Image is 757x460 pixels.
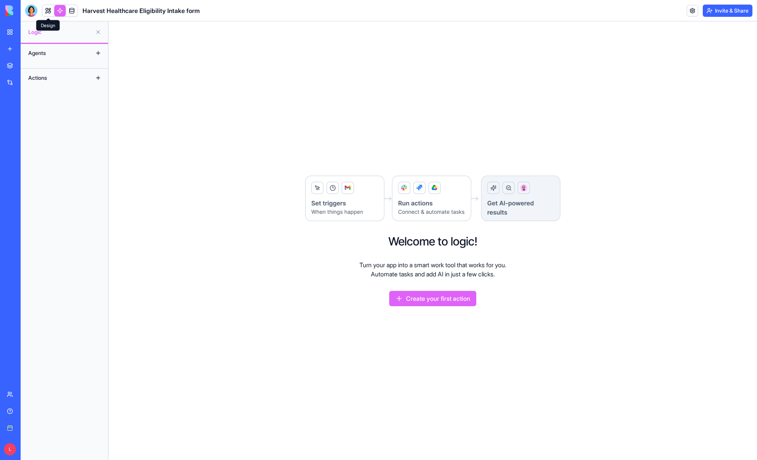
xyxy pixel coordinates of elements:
[5,5,53,16] img: logo
[24,72,86,84] div: Actions
[36,20,60,31] div: Design
[24,47,86,59] div: Agents
[359,260,506,279] p: Turn your app into a smart work tool that works for you. Automate tasks and add AI in just a few ...
[389,291,476,306] button: Create your first action
[703,5,752,17] button: Invite & Share
[389,296,476,304] a: Create your first action
[28,28,92,36] span: Logic
[304,175,561,222] img: Logic
[82,6,200,15] span: Harvest Healthcare Eligibility Intake form
[388,234,477,248] h2: Welcome to logic!
[4,443,16,455] span: L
